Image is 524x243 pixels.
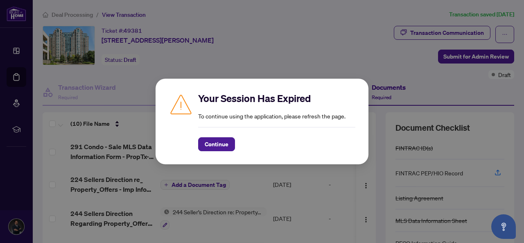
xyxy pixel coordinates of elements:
button: Open asap [491,214,516,239]
span: Continue [205,138,228,151]
button: Continue [198,137,235,151]
div: To continue using the application, please refresh the page. [198,92,355,151]
img: Caution icon [169,92,193,116]
h2: Your Session Has Expired [198,92,355,105]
